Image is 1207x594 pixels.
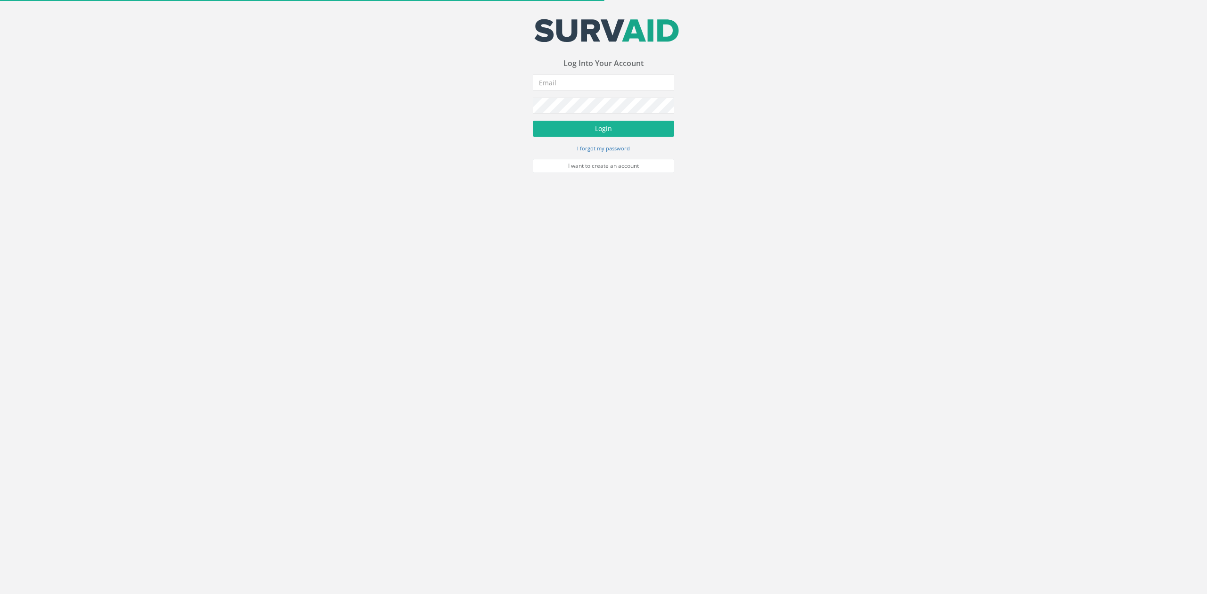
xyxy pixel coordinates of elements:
button: Login [533,121,674,137]
a: I want to create an account [533,159,674,173]
a: I forgot my password [577,144,630,152]
input: Email [533,74,674,91]
small: I forgot my password [577,145,630,152]
h3: Log Into Your Account [533,59,674,68]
